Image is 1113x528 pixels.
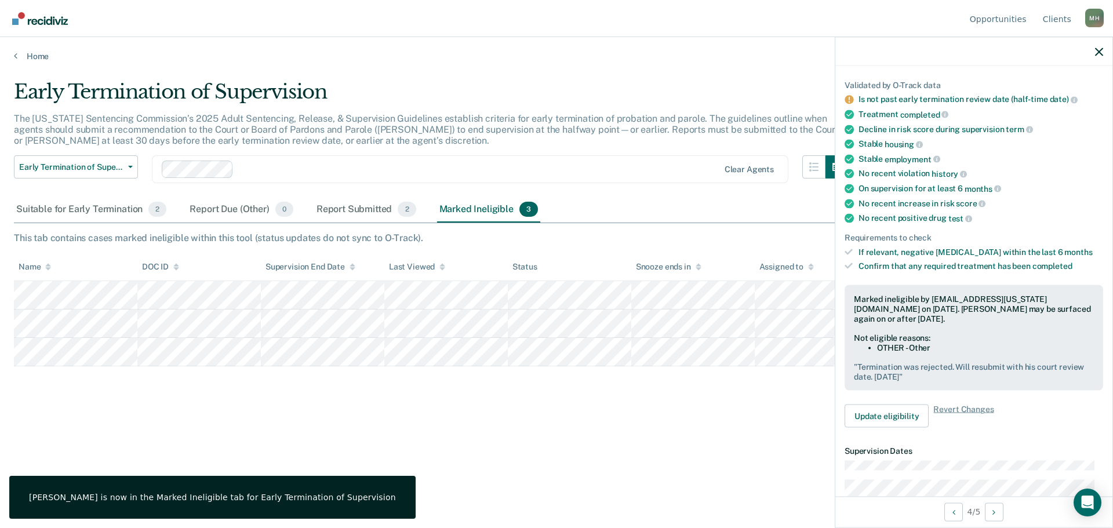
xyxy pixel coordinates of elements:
[14,80,849,113] div: Early Termination of Supervision
[854,362,1094,381] pre: " Termination was rejected. Will resubmit with his court review date. [DATE] "
[854,294,1094,323] div: Marked ineligible by [EMAIL_ADDRESS][US_STATE][DOMAIN_NAME] on [DATE]. [PERSON_NAME] may be surfa...
[512,262,537,272] div: Status
[885,154,940,163] span: employment
[389,262,445,272] div: Last Viewed
[859,247,1103,257] div: If relevant, negative [MEDICAL_DATA] within the last 6
[859,109,1103,119] div: Treatment
[859,198,1103,209] div: No recent increase in risk
[1085,9,1104,27] button: Profile dropdown button
[1006,125,1032,134] span: term
[877,343,1094,353] li: OTHER - Other
[725,165,774,174] div: Clear agents
[148,202,166,217] span: 2
[14,51,1099,61] a: Home
[859,213,1103,224] div: No recent positive drug
[845,405,929,428] button: Update eligibility
[29,492,396,502] div: [PERSON_NAME] is now in the Marked Ineligible tab for Early Termination of Supervision
[636,262,701,272] div: Snooze ends in
[859,139,1103,150] div: Stable
[835,496,1112,527] div: 4 / 5
[859,261,1103,271] div: Confirm that any required treatment has been
[12,12,68,25] img: Recidiviz
[985,502,1003,521] button: Next Opportunity
[933,405,994,428] span: Revert Changes
[437,197,541,223] div: Marked Ineligible
[1032,261,1072,271] span: completed
[314,197,419,223] div: Report Submitted
[19,262,51,272] div: Name
[14,197,169,223] div: Suitable for Early Termination
[759,262,814,272] div: Assigned to
[275,202,293,217] span: 0
[1085,9,1104,27] div: M H
[956,199,985,208] span: score
[965,184,1001,193] span: months
[845,232,1103,242] div: Requirements to check
[845,446,1103,456] dt: Supervision Dates
[19,162,123,172] span: Early Termination of Supervision
[859,169,1103,179] div: No recent violation
[859,183,1103,194] div: On supervision for at least 6
[187,197,295,223] div: Report Due (Other)
[14,232,1099,243] div: This tab contains cases marked ineligible within this tool (status updates do not sync to O-Track).
[854,333,1094,343] div: Not eligible reasons:
[845,80,1103,90] div: Validated by O-Track data
[1074,489,1101,516] div: Open Intercom Messenger
[859,94,1103,105] div: Is not past early termination review date (half-time date)
[14,113,839,146] p: The [US_STATE] Sentencing Commission’s 2025 Adult Sentencing, Release, & Supervision Guidelines e...
[944,502,963,521] button: Previous Opportunity
[1064,247,1092,256] span: months
[398,202,416,217] span: 2
[859,124,1103,134] div: Decline in risk score during supervision
[519,202,538,217] span: 3
[142,262,179,272] div: DOC ID
[948,213,972,223] span: test
[900,110,949,119] span: completed
[859,154,1103,164] div: Stable
[265,262,355,272] div: Supervision End Date
[885,139,923,148] span: housing
[932,169,967,179] span: history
